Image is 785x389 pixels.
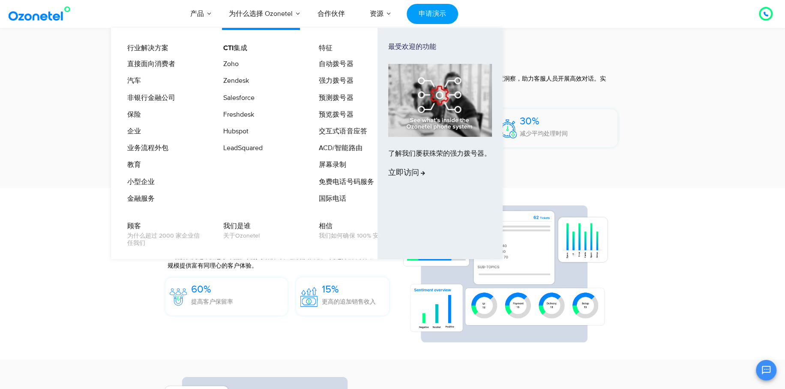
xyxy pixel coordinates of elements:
[218,109,255,120] a: Freshdesk
[313,109,354,120] a: 预览拨号器
[313,93,354,103] a: 预测拨号器
[127,110,141,119] font: 保险
[319,127,367,136] font: 交互式语音应答
[319,144,362,152] font: ACD/智能路由
[223,93,255,102] font: Salesforce
[313,221,386,241] a: 相信我们如何确保 100% 安全
[319,60,353,68] font: 自动拨号器
[313,193,348,204] a: 国际电话
[190,9,204,18] font: 产品
[223,223,251,229] font: 我们是谁
[322,298,376,305] font: 更高的追加销售收入
[127,194,155,203] font: 金融服务
[122,160,142,170] a: 教育
[122,75,142,86] a: 汽车
[122,193,156,204] a: 金融服务
[218,126,250,137] a: Hubspot
[318,9,345,18] font: 合作伙伴
[319,194,346,203] font: 国际电话
[500,119,517,138] img: 30%
[127,60,175,68] font: 直接面向消费者
[127,45,168,51] font: 行业解决方案
[223,127,249,136] font: Hubspot
[520,115,539,127] font: 30%
[122,143,170,154] a: 业务流程外包
[388,43,492,244] a: 最受欢迎的功能了解我们屡获殊荣的强力拨号器。立即访问
[322,283,339,296] font: 15%
[319,232,384,239] font: 我们如何确保 100% 安全
[756,360,776,380] button: 打开聊天
[191,298,233,305] font: 提高客户保留率
[127,232,200,247] font: 为什么超过 2000 家企业信任我们
[223,76,249,85] font: Zendesk
[223,110,254,119] font: Freshdesk
[388,149,491,158] font: 了解我们屡获殊荣的强力拨号器。
[313,59,354,69] a: 自动拨号器
[127,76,141,85] font: 汽车
[319,45,333,51] font: 特征
[313,75,354,86] a: 强力拨号器
[127,178,155,186] font: 小型企业
[127,160,141,169] font: 教育
[122,93,177,103] a: 非银行金融公司
[218,59,240,69] a: Zoho
[170,288,187,305] img: 60%
[127,223,141,229] font: 顾客
[319,178,374,186] font: 免费电话号码服务
[319,223,333,229] font: 相信
[300,287,318,306] img: 15%
[127,144,168,152] font: 业务流程外包
[319,93,353,102] font: 预测拨号器
[218,75,250,86] a: Zendesk
[388,168,419,178] font: 立即访问
[319,76,353,85] font: 强力拨号器
[122,177,156,187] a: 小型企业
[388,64,492,136] img: phone-system-min.jpg
[122,109,142,120] a: 保险
[223,45,247,51] font: CTI集成
[127,93,175,102] font: 非银行金融公司
[313,160,348,170] a: 屏幕录制
[122,126,142,137] a: 企业
[229,9,293,18] font: 为什么选择 Ozonetel
[313,177,375,187] a: 免费电话号码服务
[313,43,334,54] a: 特征
[313,126,368,137] a: 交互式语音应答
[223,60,239,68] font: Zoho
[407,4,458,24] a: 申请演示
[122,221,207,248] a: 顾客为什么超过 2000 家企业信任我们
[319,110,353,119] font: 预览拨号器
[218,221,261,241] a: 我们是谁关于Ozonetel
[191,283,211,296] font: 60%
[370,9,384,18] font: 资源
[313,143,363,154] a: ACD/智能路由
[218,43,249,54] a: CTI集成
[223,232,260,239] font: 关于Ozonetel
[127,127,141,136] font: 企业
[520,130,568,137] font: 减少平均处理时间
[122,59,177,69] a: 直接面向消费者
[319,160,346,169] font: 屏幕录制
[218,93,256,103] a: Salesforce
[223,144,263,152] font: LeadSquared
[218,143,264,154] a: LeadSquared
[419,9,446,18] font: 申请演示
